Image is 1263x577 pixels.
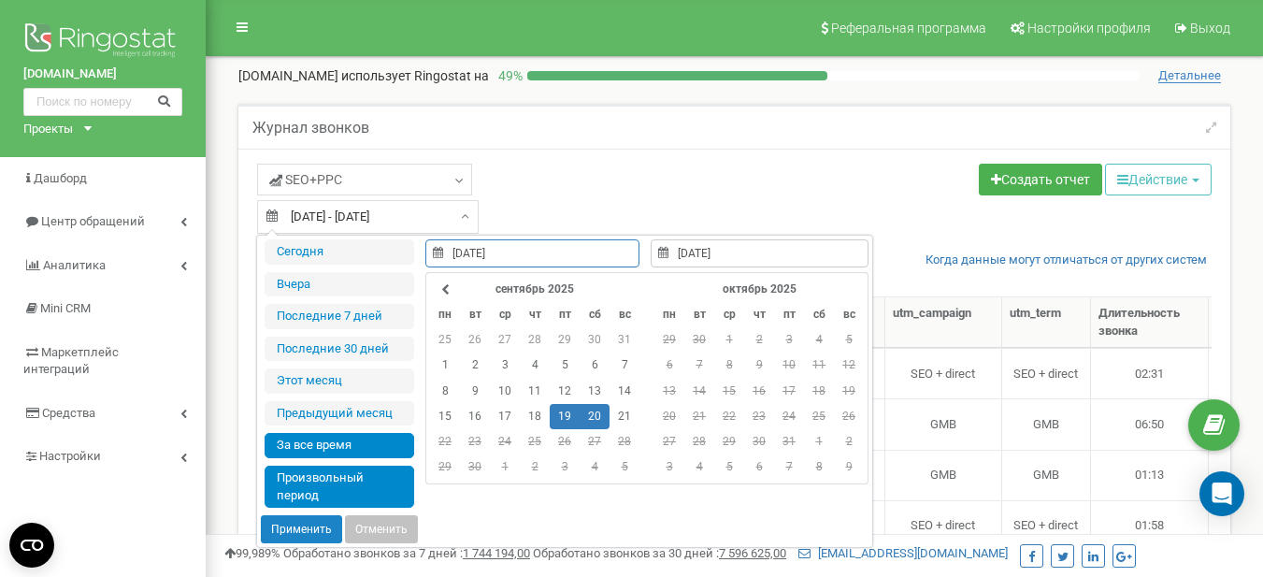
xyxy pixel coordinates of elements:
[39,449,101,463] span: Настройки
[265,466,414,508] li: Произвольный период
[345,515,418,543] button: Отменить
[520,404,550,429] td: 18
[550,429,580,454] td: 26
[744,404,774,429] td: 23
[550,404,580,429] td: 19
[885,297,1002,348] th: utm_campaign
[744,429,774,454] td: 30
[774,327,804,353] td: 3
[714,379,744,404] td: 15
[926,252,1207,269] a: Когда данные могут отличаться от других систем
[610,404,639,429] td: 21
[490,379,520,404] td: 10
[283,546,530,560] span: Обработано звонков за 7 дней :
[430,302,460,327] th: пн
[23,345,119,377] span: Маркетплейс интеграций
[490,302,520,327] th: ср
[550,302,580,327] th: пт
[430,454,460,480] td: 29
[684,327,714,353] td: 30
[430,353,460,378] td: 1
[430,429,460,454] td: 22
[885,450,1002,500] td: GMB
[580,379,610,404] td: 13
[714,454,744,480] td: 5
[885,348,1002,398] td: SEO + direct
[654,379,684,404] td: 13
[684,302,714,327] th: вт
[610,302,639,327] th: вс
[684,404,714,429] td: 21
[834,454,864,480] td: 9
[460,327,490,353] td: 26
[744,353,774,378] td: 9
[265,368,414,394] li: Этот месяц
[550,379,580,404] td: 12
[265,433,414,458] li: За все время
[580,353,610,378] td: 6
[684,379,714,404] td: 14
[430,379,460,404] td: 8
[1105,164,1212,195] button: Действие
[23,121,73,138] div: Проекты
[610,327,639,353] td: 31
[654,302,684,327] th: пн
[744,327,774,353] td: 2
[834,404,864,429] td: 26
[684,454,714,480] td: 4
[257,164,472,195] a: SEO+PPC
[885,500,1002,551] td: SEO + direct
[610,454,639,480] td: 5
[490,327,520,353] td: 27
[1091,500,1210,551] td: 01:58
[580,454,610,480] td: 4
[719,546,786,560] u: 7 596 625,00
[580,404,610,429] td: 20
[834,379,864,404] td: 19
[460,379,490,404] td: 9
[550,454,580,480] td: 3
[610,379,639,404] td: 14
[1199,471,1244,516] div: Open Intercom Messenger
[804,327,834,353] td: 4
[269,170,342,189] span: SEO+PPC
[654,327,684,353] td: 29
[23,65,182,83] a: [DOMAIN_NAME]
[798,546,1008,560] a: [EMAIL_ADDRESS][DOMAIN_NAME]
[460,353,490,378] td: 2
[1002,450,1091,500] td: GMB
[834,327,864,353] td: 5
[238,66,489,85] p: [DOMAIN_NAME]
[744,454,774,480] td: 6
[804,379,834,404] td: 18
[550,353,580,378] td: 5
[1027,21,1151,36] span: Настройки профиля
[610,353,639,378] td: 7
[9,523,54,568] button: Open CMP widget
[265,272,414,297] li: Вчера
[744,302,774,327] th: чт
[1190,21,1230,36] span: Выход
[43,258,106,272] span: Аналитика
[261,515,342,543] button: Применить
[979,164,1102,195] a: Создать отчет
[460,429,490,454] td: 23
[430,327,460,353] td: 25
[550,327,580,353] td: 29
[520,429,550,454] td: 25
[714,429,744,454] td: 29
[580,302,610,327] th: сб
[23,19,182,65] img: Ringostat logo
[533,546,786,560] span: Обработано звонков за 30 дней :
[684,277,834,302] th: октябрь 2025
[489,66,527,85] p: 49 %
[224,546,280,560] span: 99,989%
[804,302,834,327] th: сб
[341,68,489,83] span: использует Ringostat на
[1002,348,1091,398] td: SEO + direct
[1091,398,1210,449] td: 06:50
[654,429,684,454] td: 27
[1002,500,1091,551] td: SEO + direct
[804,429,834,454] td: 1
[831,21,986,36] span: Реферальная программа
